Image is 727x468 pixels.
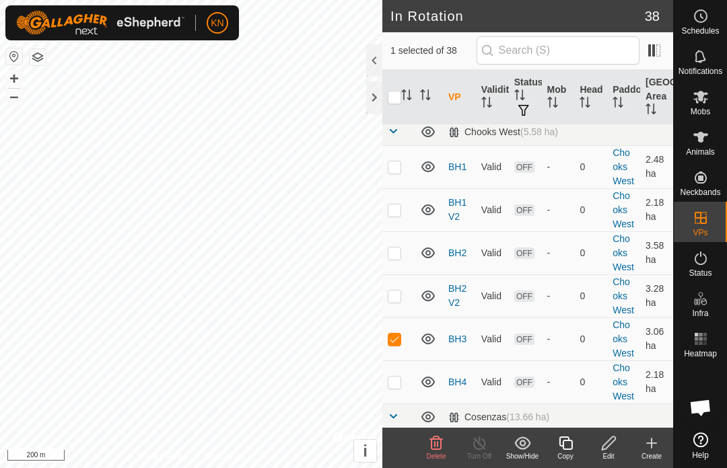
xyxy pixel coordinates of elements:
a: Chooks West [613,190,634,229]
button: Reset Map [6,48,22,65]
th: Status [509,70,542,125]
td: 0 [574,317,607,360]
a: Privacy Policy [138,451,188,463]
button: + [6,71,22,87]
span: Infra [692,309,708,317]
img: Gallagher Logo [16,11,184,35]
span: Mobs [691,108,710,116]
span: OFF [514,204,534,216]
div: - [547,246,569,260]
td: 0 [574,360,607,403]
p-sorticon: Activate to sort [481,99,492,110]
p-sorticon: Activate to sort [613,99,623,110]
span: Help [692,451,709,459]
a: BH1V2 [448,197,466,222]
td: 0 [574,231,607,274]
span: VPs [693,229,707,237]
span: OFF [514,334,534,345]
th: VP [443,70,476,125]
a: BH1 [448,161,466,172]
p-sorticon: Activate to sort [420,91,431,102]
a: Help [674,427,727,465]
a: Chooks West [613,319,634,358]
a: Chooks West [613,362,634,401]
td: Valid [476,317,509,360]
td: 0 [574,274,607,317]
span: Animals [686,148,715,156]
div: - [547,289,569,303]
p-sorticon: Activate to sort [401,91,412,102]
th: Mob [542,70,575,125]
span: (13.66 ha) [506,412,549,422]
p-sorticon: Activate to sort [580,99,590,110]
span: 38 [645,6,660,26]
a: BH2V2 [448,283,466,308]
td: 0 [574,188,607,231]
td: 2.48 ha [640,145,673,188]
span: Status [689,269,712,277]
td: 3.28 ha [640,274,673,317]
h2: In Rotation [390,8,645,24]
a: BH2 [448,247,466,258]
button: i [354,440,376,462]
span: (5.58 ha) [520,126,558,137]
div: Cosenzas [448,412,549,423]
span: Delete [427,453,446,460]
td: 3.06 ha [640,317,673,360]
p-sorticon: Activate to sort [547,99,558,110]
div: - [547,160,569,174]
a: Chooks West [613,276,634,315]
span: Neckbands [680,188,720,196]
td: 3.58 ha [640,231,673,274]
button: Map Layers [30,49,46,65]
span: Schedules [681,27,719,35]
span: i [363,442,368,460]
td: 2.18 ha [640,360,673,403]
th: Paddock [607,70,640,125]
div: Turn Off [458,451,501,461]
a: BH3 [448,334,466,344]
input: Search (S) [477,36,639,65]
span: 1 selected of 38 [390,44,477,58]
div: Chooks West [448,126,558,138]
button: – [6,88,22,104]
span: Notifications [679,67,722,75]
td: Valid [476,188,509,231]
span: OFF [514,247,534,259]
td: 0 [574,145,607,188]
span: OFF [514,377,534,388]
div: - [547,332,569,346]
div: Open chat [681,387,721,428]
th: Head [574,70,607,125]
div: Show/Hide [501,451,544,461]
span: Heatmap [684,350,717,358]
a: Chooks West [613,147,634,186]
td: 2.18 ha [640,188,673,231]
div: Create [630,451,673,461]
th: [GEOGRAPHIC_DATA] Area [640,70,673,125]
a: Contact Us [205,451,244,463]
div: Copy [544,451,587,461]
div: - [547,203,569,217]
span: OFF [514,290,534,302]
div: Edit [587,451,630,461]
span: KN [211,16,223,30]
td: Valid [476,231,509,274]
td: Valid [476,360,509,403]
a: Chooks West [613,233,634,272]
td: Valid [476,274,509,317]
th: Validity [476,70,509,125]
td: Valid [476,145,509,188]
div: - [547,375,569,389]
p-sorticon: Activate to sort [646,106,656,116]
span: OFF [514,161,534,173]
a: BH4 [448,377,466,387]
p-sorticon: Activate to sort [514,91,525,102]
